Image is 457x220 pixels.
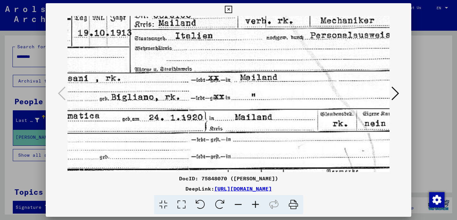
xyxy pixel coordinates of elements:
a: [URL][DOMAIN_NAME] [214,185,272,192]
img: Change consent [429,192,445,208]
div: DeepLink: [46,185,411,192]
div: DocID: 75848070 ([PERSON_NAME]) [46,175,411,182]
